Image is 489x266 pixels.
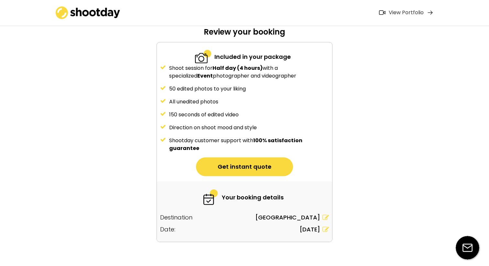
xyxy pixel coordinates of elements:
div: Destination [160,213,192,222]
div: Included in your package [214,52,291,61]
div: Shootday customer support with [169,137,329,152]
div: Direction on shoot mood and style [169,124,329,132]
strong: Half day (4 hours) [212,64,263,72]
div: Shoot session for with a specialized photographer and videographer [169,64,329,80]
img: 6-fast.svg [202,189,219,205]
img: shootday_logo.png [56,6,120,19]
div: Date: [160,225,175,234]
div: [GEOGRAPHIC_DATA] [255,213,320,222]
strong: 100% satisfaction guarantee [169,137,303,152]
div: 50 edited photos to your liking [169,85,329,93]
button: Get instant quote [196,157,293,176]
img: Icon%20feather-video%402x.png [379,10,386,15]
strong: Event [197,72,213,80]
div: Your booking details [222,193,284,202]
div: All unedited photos [169,98,329,106]
img: email-icon%20%281%29.svg [456,236,479,260]
img: 2-specialized.svg [195,49,211,64]
div: Review your booking [157,27,332,42]
div: [DATE] [299,225,320,234]
div: 150 seconds of edited video [169,111,329,119]
div: View Portfolio [389,9,424,16]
